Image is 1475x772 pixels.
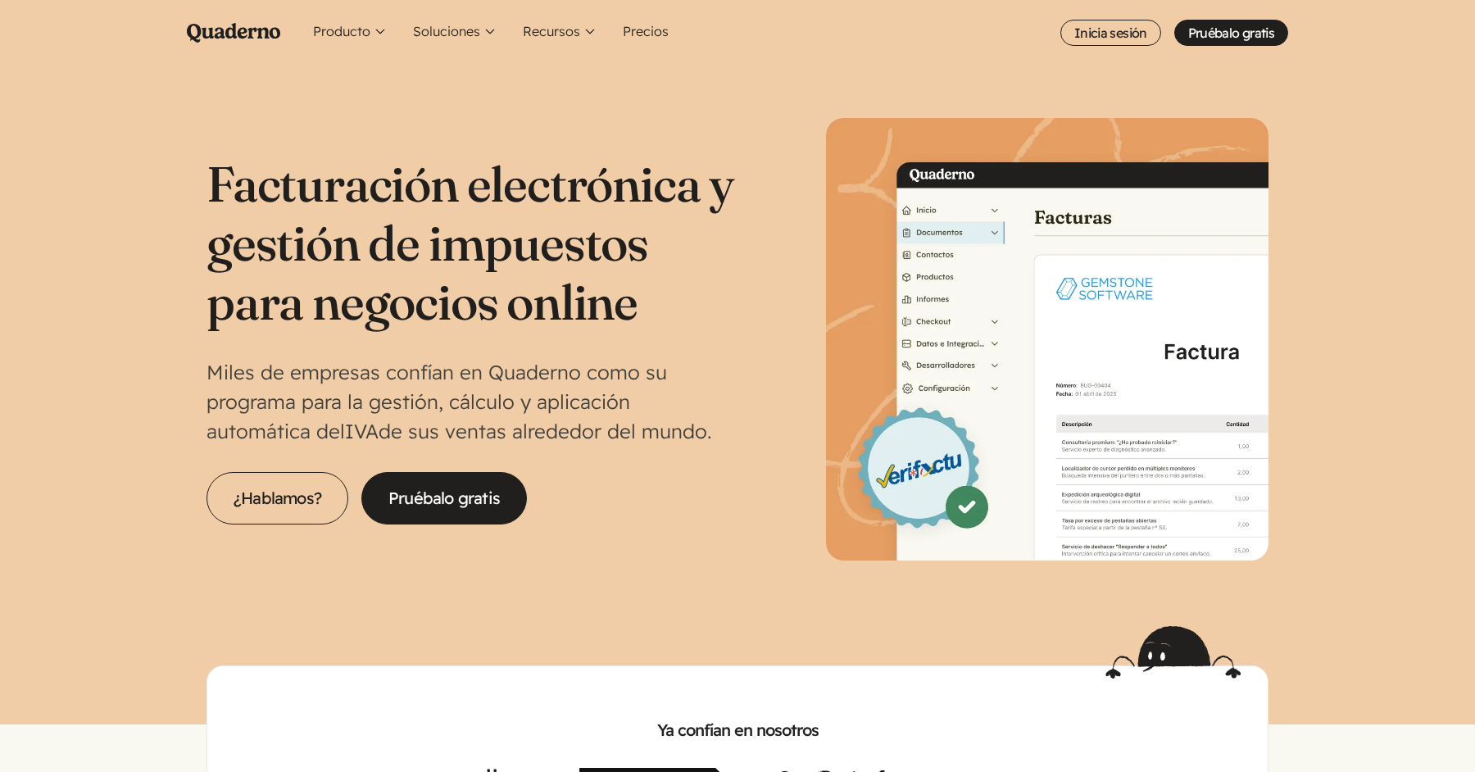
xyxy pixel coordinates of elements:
h2: Ya confían en nosotros [234,719,1241,742]
a: Pruébalo gratis [1174,20,1288,46]
a: ¿Hablamos? [206,472,348,525]
abbr: Impuesto sobre el Valor Añadido [345,419,379,443]
p: Miles de empresas confían en Quaderno como su programa para la gestión, cálculo y aplicación auto... [206,357,737,446]
h1: Facturación electrónica y gestión de impuestos para negocios online [206,154,737,331]
a: Inicia sesión [1060,20,1161,46]
a: Pruébalo gratis [361,472,527,525]
img: Interfaz de Quaderno mostrando la página Factura con el distintivo Verifactu [826,118,1268,561]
